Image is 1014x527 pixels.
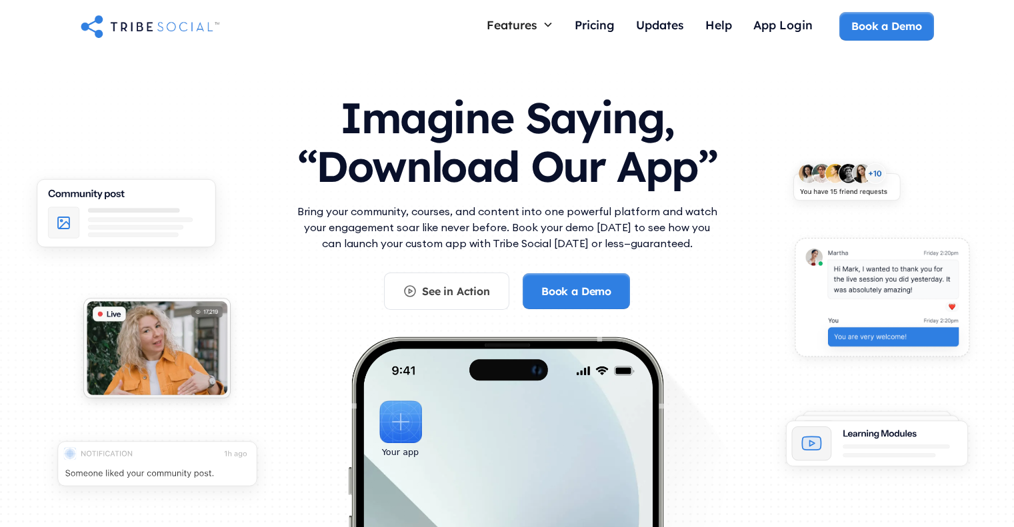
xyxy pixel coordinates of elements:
img: An illustration of chat [781,228,983,374]
a: Pricing [564,12,625,41]
div: App Login [753,17,813,32]
a: Book a Demo [523,273,630,309]
img: An illustration of Community Feed [20,167,233,268]
div: Pricing [575,17,615,32]
a: See in Action [384,272,509,310]
div: Updates [636,17,684,32]
a: Book a Demo [839,12,933,40]
a: Updates [625,12,695,41]
a: App Login [743,12,823,41]
img: An illustration of New friends requests [781,154,913,217]
div: Your app [382,445,419,460]
img: An illustration of push notification [41,429,274,507]
a: home [81,13,219,39]
h1: Imagine Saying, “Download Our App” [294,80,721,198]
div: Help [705,17,732,32]
div: Features [487,17,537,32]
img: An illustration of Learning Modules [771,402,983,486]
div: Features [476,12,564,37]
a: Help [695,12,743,41]
img: An illustration of Live video [71,288,243,414]
div: See in Action [422,284,490,298]
p: Bring your community, courses, and content into one powerful platform and watch your engagement s... [294,203,721,251]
